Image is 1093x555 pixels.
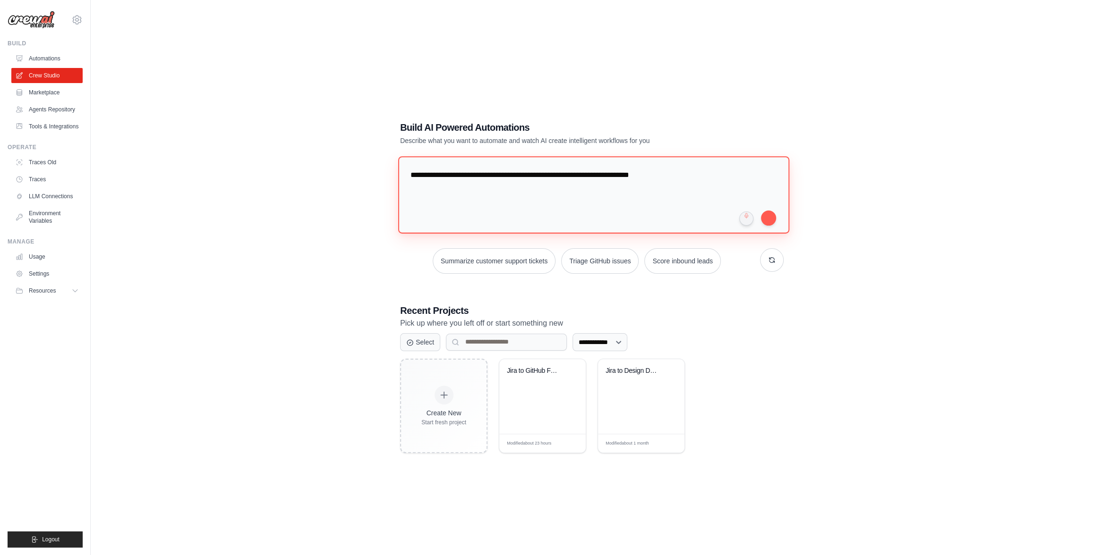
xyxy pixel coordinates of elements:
[400,333,440,351] button: Select
[8,11,55,29] img: Logo
[739,211,753,226] button: Click to speak your automation idea
[400,121,717,134] h1: Build AI Powered Automations
[400,304,784,317] h3: Recent Projects
[11,102,83,117] a: Agents Repository
[400,317,784,329] p: Pick up where you left off or start something new
[644,248,721,274] button: Score inbound leads
[11,266,83,281] a: Settings
[400,136,717,145] p: Describe what you want to automate and watch AI create intelligent workflows for you
[11,119,83,134] a: Tools & Integrations
[760,248,784,272] button: Get new suggestions
[11,206,83,228] a: Environment Variables
[11,249,83,264] a: Usage
[421,419,466,426] div: Start fresh project
[606,367,663,375] div: Jira to Design Doc Generator
[8,238,83,245] div: Manage
[29,287,56,294] span: Resources
[11,155,83,170] a: Traces Old
[1046,510,1093,555] iframe: Chat Widget
[11,68,83,83] a: Crew Studio
[11,85,83,100] a: Marketplace
[42,536,60,543] span: Logout
[507,440,551,447] span: Modified about 23 hours
[507,367,564,375] div: Jira to GitHub Feature Development Pipeline
[662,440,670,447] span: Edit
[433,248,555,274] button: Summarize customer support tickets
[11,51,83,66] a: Automations
[8,531,83,547] button: Logout
[11,283,83,298] button: Resources
[11,189,83,204] a: LLM Connections
[8,143,83,151] div: Operate
[564,440,572,447] span: Edit
[11,172,83,187] a: Traces
[8,40,83,47] div: Build
[421,408,466,418] div: Create New
[606,440,649,447] span: Modified about 1 month
[561,248,639,274] button: Triage GitHub issues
